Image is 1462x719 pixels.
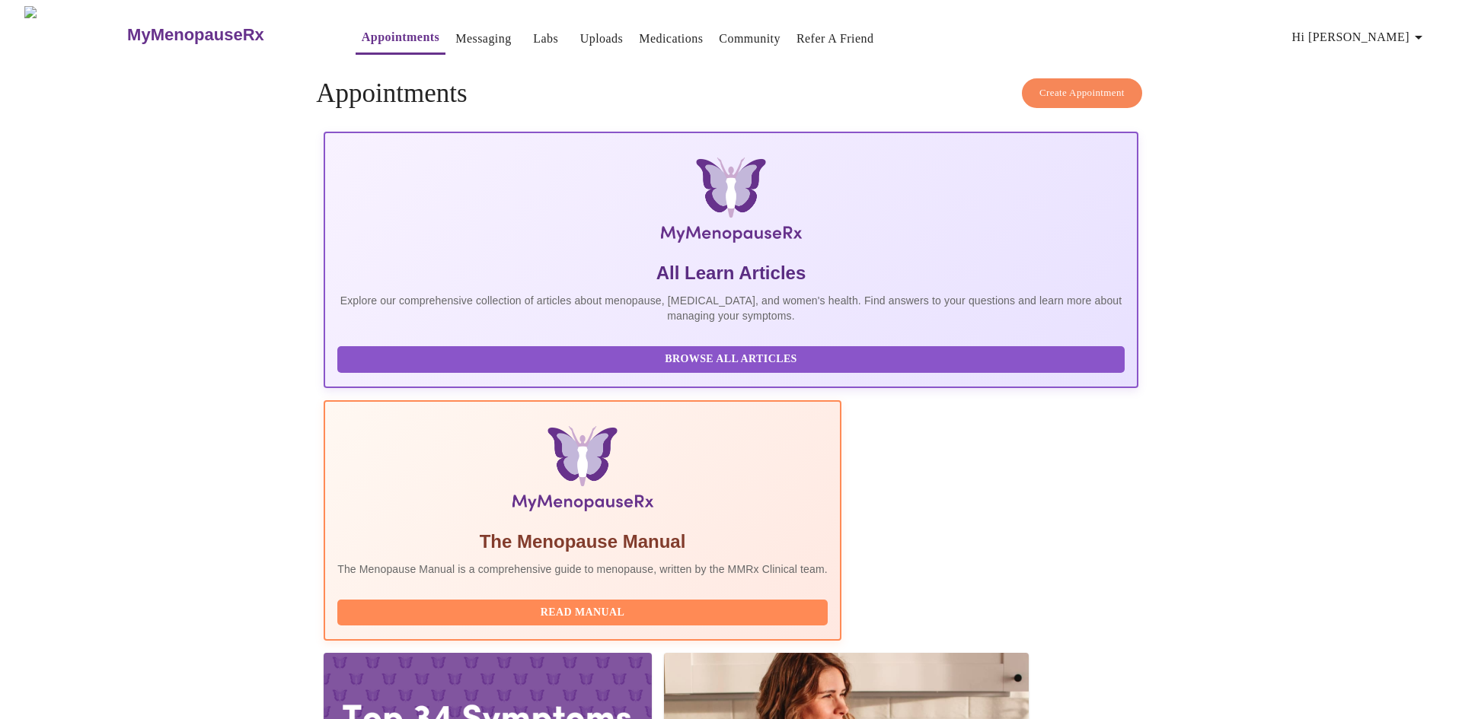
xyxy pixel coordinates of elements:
a: Medications [639,28,703,49]
img: Menopause Manual [415,426,749,517]
button: Browse All Articles [337,346,1125,373]
a: Read Manual [337,605,832,618]
button: Community [713,24,787,54]
button: Messaging [449,24,517,54]
a: Browse All Articles [337,352,1128,364]
h5: The Menopause Manual [337,530,828,554]
a: Refer a Friend [796,28,874,49]
button: Refer a Friend [790,24,880,54]
h3: MyMenopauseRx [127,25,264,45]
button: Read Manual [337,600,828,626]
span: Create Appointment [1039,84,1125,102]
button: Create Appointment [1022,78,1142,108]
button: Hi [PERSON_NAME] [1286,22,1434,52]
h4: Appointments [316,78,1146,109]
p: The Menopause Manual is a comprehensive guide to menopause, written by the MMRx Clinical team. [337,562,828,577]
a: Community [719,28,780,49]
a: Appointments [362,27,439,48]
a: Labs [533,28,558,49]
span: Read Manual [353,603,812,622]
button: Appointments [356,22,445,55]
h5: All Learn Articles [337,261,1125,285]
span: Hi [PERSON_NAME] [1292,27,1428,48]
span: Browse All Articles [353,350,1109,369]
a: Uploads [580,28,624,49]
button: Labs [522,24,570,54]
button: Medications [633,24,709,54]
p: Explore our comprehensive collection of articles about menopause, [MEDICAL_DATA], and women's hea... [337,293,1125,323]
img: MyMenopauseRx Logo [460,157,1002,249]
img: MyMenopauseRx Logo [24,6,126,63]
button: Uploads [574,24,630,54]
a: Messaging [455,28,511,49]
a: MyMenopauseRx [126,8,325,62]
